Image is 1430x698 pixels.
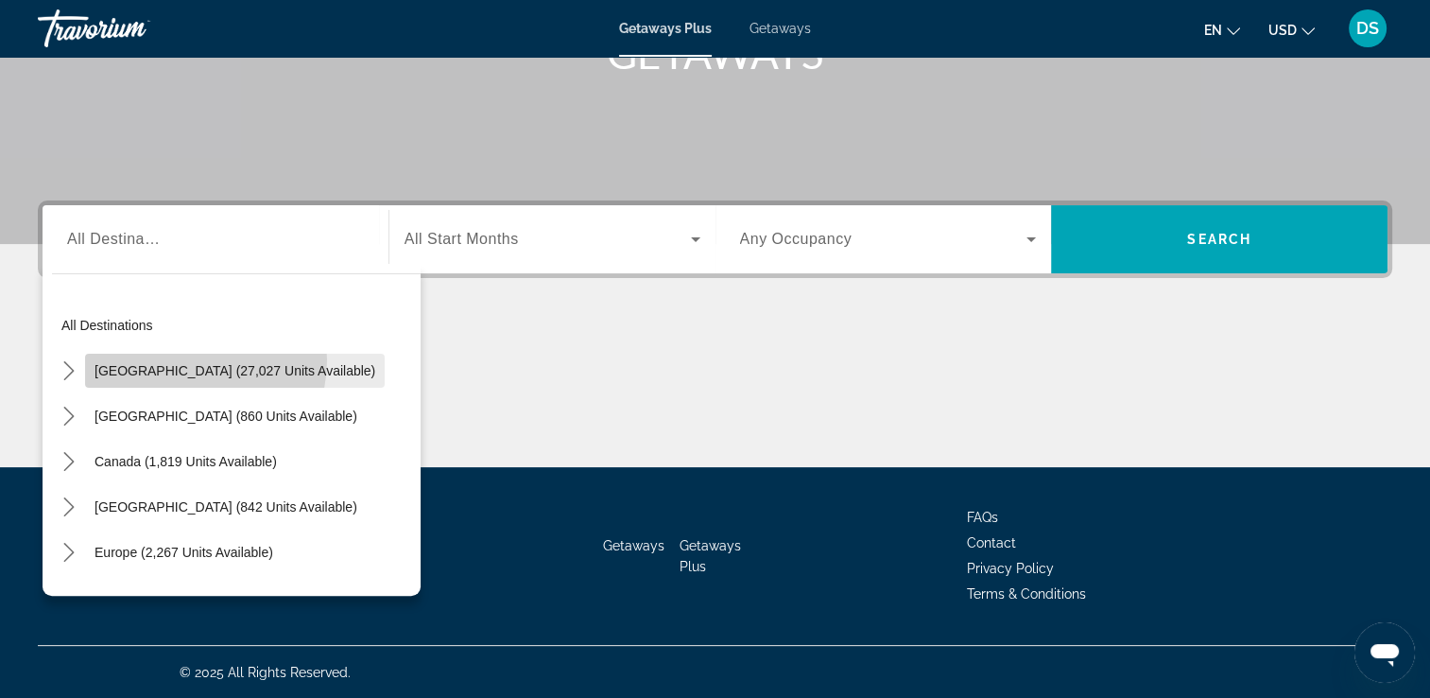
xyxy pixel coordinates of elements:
[52,536,85,569] button: Toggle Europe (2,267 units available) submenu
[52,355,85,388] button: Toggle United States (27,027 units available) submenu
[67,229,364,252] input: Select destination
[85,490,367,524] button: Select destination: Caribbean & Atlantic Islands (842 units available)
[967,510,998,525] a: FAQs
[95,363,375,378] span: [GEOGRAPHIC_DATA] (27,027 units available)
[1204,16,1240,44] button: Change language
[38,4,227,53] a: Travorium
[1343,9,1392,48] button: User Menu
[52,445,85,479] button: Toggle Canada (1,819 units available) submenu
[85,535,283,569] button: Select destination: Europe (2,267 units available)
[43,264,421,596] div: Destination options
[967,586,1086,602] a: Terms & Conditions
[603,538,664,553] a: Getaways
[1356,19,1379,38] span: DS
[52,491,85,524] button: Toggle Caribbean & Atlantic Islands (842 units available) submenu
[1187,232,1251,247] span: Search
[1354,622,1415,683] iframe: Button to launch messaging window
[967,561,1054,576] a: Privacy Policy
[680,538,741,574] a: Getaways Plus
[85,354,385,388] button: Select destination: United States (27,027 units available)
[52,308,421,342] button: Select destination: All destinations
[967,535,1016,550] a: Contact
[95,545,273,560] span: Europe (2,267 units available)
[1268,23,1297,38] span: USD
[180,665,351,680] span: © 2025 All Rights Reserved.
[95,499,357,515] span: [GEOGRAPHIC_DATA] (842 units available)
[619,21,712,36] a: Getaways Plus
[52,400,85,433] button: Toggle Mexico (860 units available) submenu
[1268,16,1315,44] button: Change currency
[740,231,853,247] span: Any Occupancy
[52,582,85,615] button: Toggle Australia (196 units available) submenu
[43,205,1387,273] div: Search widget
[1051,205,1387,273] button: Search
[85,399,367,433] button: Select destination: Mexico (860 units available)
[95,409,357,424] span: [GEOGRAPHIC_DATA] (860 units available)
[405,231,519,247] span: All Start Months
[95,454,277,469] span: Canada (1,819 units available)
[61,318,153,333] span: All destinations
[85,581,281,615] button: Select destination: Australia (196 units available)
[749,21,811,36] a: Getaways
[1204,23,1222,38] span: en
[85,445,286,479] button: Select destination: Canada (1,819 units available)
[67,231,179,247] span: All Destinations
